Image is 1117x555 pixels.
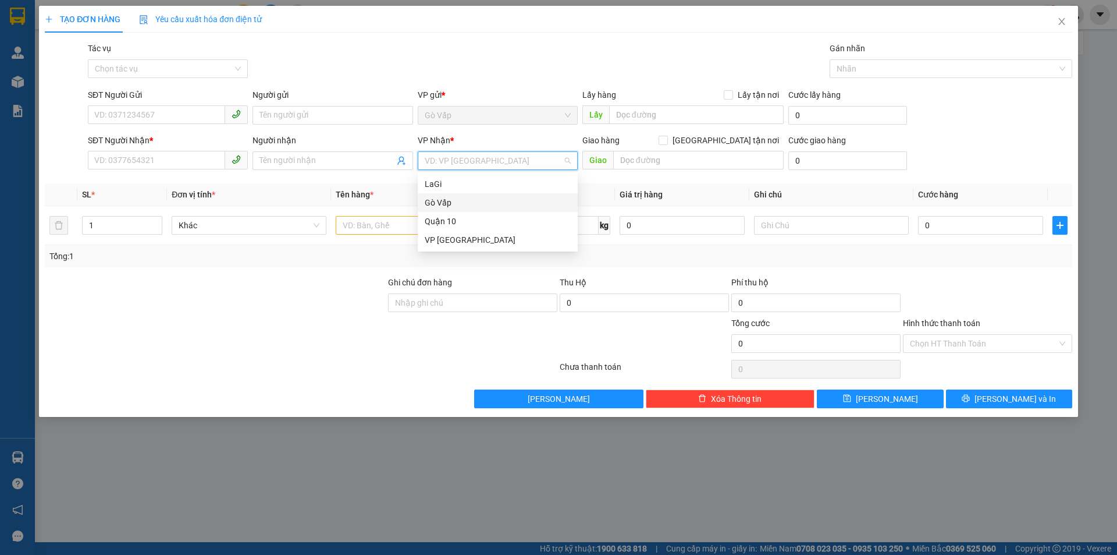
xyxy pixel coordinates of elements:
[698,394,706,404] span: delete
[788,136,846,145] label: Cước giao hàng
[418,89,578,101] div: VP gửi
[711,393,762,405] span: Xóa Thông tin
[88,134,248,147] div: SĐT Người Nhận
[1053,221,1067,230] span: plus
[620,190,663,199] span: Giá trị hàng
[232,109,241,119] span: phone
[425,107,571,124] span: Gò Vấp
[788,90,841,100] label: Cước lấy hàng
[397,156,406,165] span: user-add
[418,231,578,249] div: VP Thủ Đức
[425,234,571,246] div: VP [GEOGRAPHIC_DATA]
[425,178,571,190] div: LaGi
[582,105,609,124] span: Lấy
[80,50,155,62] li: VP LaGi
[6,6,47,47] img: logo.jpg
[388,294,557,312] input: Ghi chú đơn hàng
[45,15,120,24] span: TẠO ĐƠN HÀNG
[80,65,88,73] span: environment
[418,193,578,212] div: Gò Vấp
[6,65,14,73] span: environment
[139,15,148,24] img: icon
[918,190,958,199] span: Cước hàng
[609,105,784,124] input: Dọc đường
[80,64,151,86] b: 33 Bác Ái, P Phước Hội, TX Lagi
[49,216,68,235] button: delete
[668,134,784,147] span: [GEOGRAPHIC_DATA] tận nơi
[1057,17,1066,26] span: close
[88,44,111,53] label: Tác vụ
[788,151,907,170] input: Cước giao hàng
[558,360,730,381] div: Chưa thanh toán
[582,151,613,169] span: Giao
[962,394,970,404] span: printer
[528,393,590,405] span: [PERSON_NAME]
[45,15,53,23] span: plus
[646,390,815,408] button: deleteXóa Thông tin
[179,217,319,234] span: Khác
[582,90,616,100] span: Lấy hàng
[788,106,907,125] input: Cước lấy hàng
[856,393,918,405] span: [PERSON_NAME]
[613,151,784,169] input: Dọc đường
[582,136,620,145] span: Giao hàng
[620,216,745,235] input: 0
[903,319,980,328] label: Hình thức thanh toán
[88,89,248,101] div: SĐT Người Gửi
[82,190,91,199] span: SL
[49,250,431,263] div: Tổng: 1
[946,390,1072,408] button: printer[PERSON_NAME] và In
[418,175,578,193] div: LaGi
[6,64,70,99] b: 148/31 [PERSON_NAME], P6, Q Gò Vấp
[6,6,169,28] li: Mỹ Loan
[830,44,865,53] label: Gán nhãn
[336,216,490,235] input: VD: Bàn, Ghế
[252,134,412,147] div: Người nhận
[474,390,643,408] button: [PERSON_NAME]
[843,394,851,404] span: save
[754,216,909,235] input: Ghi Chú
[425,196,571,209] div: Gò Vấp
[817,390,943,408] button: save[PERSON_NAME]
[252,89,412,101] div: Người gửi
[733,89,784,101] span: Lấy tận nơi
[1045,6,1078,38] button: Close
[172,190,215,199] span: Đơn vị tính
[731,319,770,328] span: Tổng cước
[388,278,452,287] label: Ghi chú đơn hàng
[1052,216,1068,235] button: plus
[731,276,901,294] div: Phí thu hộ
[139,15,262,24] span: Yêu cầu xuất hóa đơn điện tử
[418,136,450,145] span: VP Nhận
[974,393,1056,405] span: [PERSON_NAME] và In
[425,215,571,228] div: Quận 10
[599,216,610,235] span: kg
[418,212,578,231] div: Quận 10
[336,190,373,199] span: Tên hàng
[749,183,913,206] th: Ghi chú
[6,50,80,62] li: VP Gò Vấp
[560,278,586,287] span: Thu Hộ
[232,155,241,164] span: phone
